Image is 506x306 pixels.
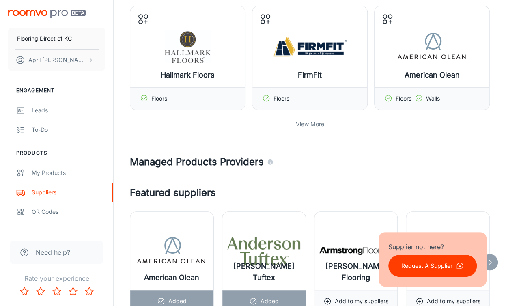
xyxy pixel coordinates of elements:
[49,283,65,300] button: Rate 3 star
[32,168,105,177] div: My Products
[168,297,187,306] p: Added
[32,283,49,300] button: Rate 2 star
[6,274,107,283] p: Rate your experience
[396,94,411,103] p: Floors
[28,56,86,65] p: April [PERSON_NAME]
[130,155,490,169] h4: Managed Products Providers
[65,283,81,300] button: Rate 4 star
[81,283,97,300] button: Rate 5 star
[36,248,70,257] span: Need help?
[229,261,299,283] h6: [PERSON_NAME] Tuftex
[335,297,388,306] p: Add to my suppliers
[17,34,72,43] p: Flooring Direct of KC
[427,297,480,306] p: Add to my suppliers
[130,185,490,200] h4: Featured suppliers
[426,94,440,103] p: Walls
[8,28,105,49] button: Flooring Direct of KC
[8,50,105,71] button: April [PERSON_NAME]
[32,188,105,197] div: Suppliers
[32,207,105,216] div: QR Codes
[151,94,167,103] p: Floors
[296,120,324,129] p: View More
[273,94,289,103] p: Floors
[32,106,105,115] div: Leads
[401,261,452,270] p: Request A Supplier
[135,235,208,267] img: American Olean
[388,242,477,252] p: Supplier not here?
[32,125,105,134] div: To-do
[388,255,477,277] button: Request A Supplier
[227,235,300,267] img: Anderson Tuftex
[319,235,392,267] img: Armstrong Flooring
[267,155,273,169] div: Agencies and suppliers who work with us to automatically identify the specific products you carry
[321,261,391,283] h6: [PERSON_NAME] Flooring
[261,297,279,306] p: Added
[8,10,86,18] img: Roomvo PRO Beta
[144,272,199,283] h6: American Olean
[16,283,32,300] button: Rate 1 star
